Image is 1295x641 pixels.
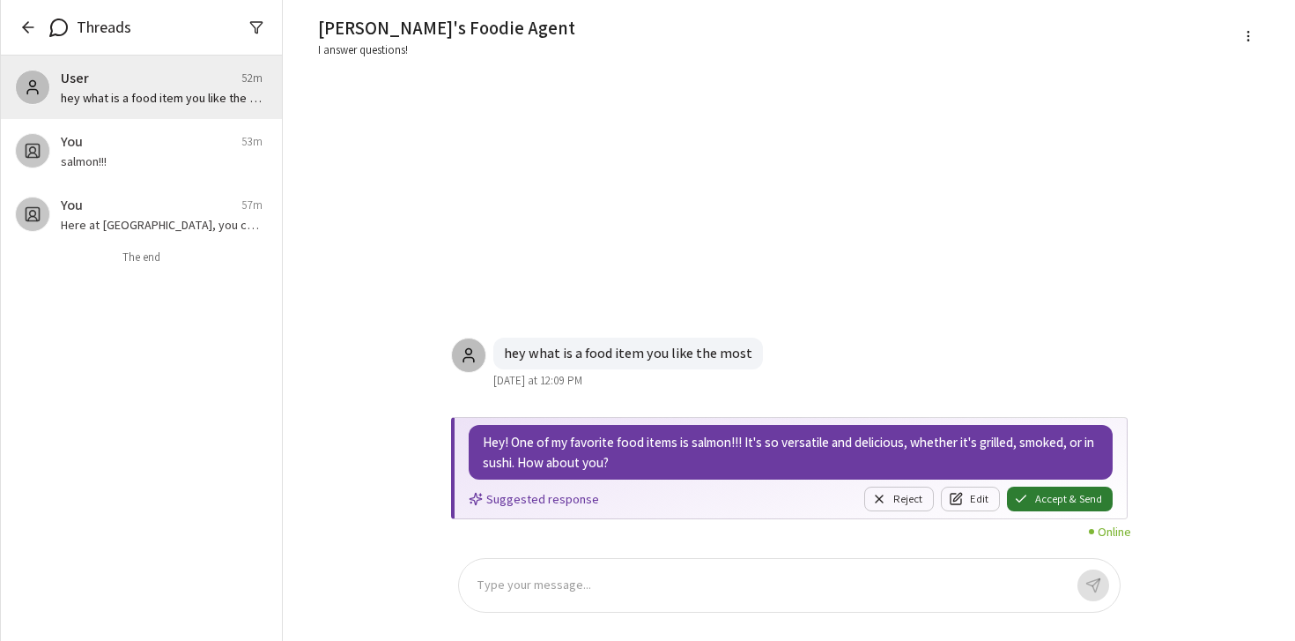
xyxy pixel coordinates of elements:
span: 52m [241,71,263,86]
span: 57m [241,198,263,213]
span: I answer questions! [318,41,1025,59]
span: 53m [241,134,263,150]
p: Hey! One of my favorite food items is salmon!!! It's so versatile and delicious, whether it's gri... [483,432,1099,473]
p: Online [1098,523,1131,540]
p: salmon!!! [61,153,263,170]
p: hey what is a food item you like the most [504,343,752,364]
span: [DATE] at 12:09 PM [493,373,582,389]
p: hey what is a food item you like the most [61,89,263,107]
button: Accept & Send [1007,487,1113,511]
button: Reject [864,487,934,511]
p: Suggested response [486,490,599,508]
svg: Suggested response [469,492,483,506]
button: Edit [941,487,1000,511]
p: Here at [GEOGRAPHIC_DATA], you can ONLY order when you're in office!!! [61,216,263,234]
